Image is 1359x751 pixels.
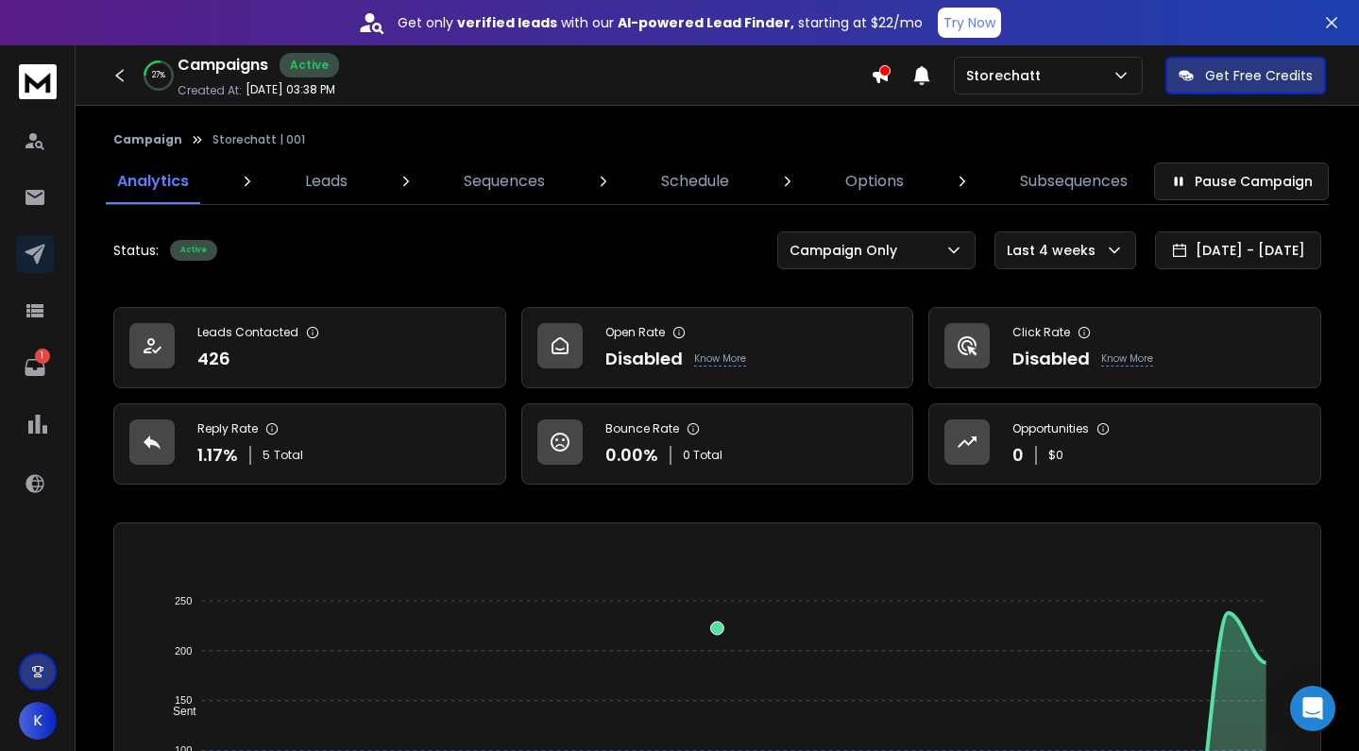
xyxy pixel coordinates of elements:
p: Analytics [117,170,189,193]
a: Schedule [650,159,740,204]
a: Options [834,159,915,204]
p: $ 0 [1048,448,1063,463]
p: 1.17 % [197,442,238,469]
p: Storechatt | 001 [212,132,305,147]
p: Open Rate [605,325,665,340]
button: Get Free Credits [1165,57,1326,94]
p: Status: [113,241,159,260]
p: 27 % [152,70,165,81]
p: Disabled [605,346,683,372]
img: logo [19,64,57,99]
p: Try Now [943,13,995,32]
p: Get Free Credits [1205,66,1313,85]
p: Leads Contacted [197,325,298,340]
a: 1 [16,349,54,386]
p: Reply Rate [197,421,258,436]
tspan: 200 [175,645,192,657]
button: Campaign [113,132,182,147]
p: 1 [35,349,50,364]
p: 426 [197,346,230,372]
p: Know More [694,351,746,367]
a: Leads Contacted426 [113,307,506,388]
p: Bounce Rate [605,421,679,436]
p: 0.00 % [605,442,658,469]
p: 0 [1012,442,1024,469]
h1: Campaigns [178,54,268,77]
tspan: 250 [175,595,192,606]
a: Bounce Rate0.00%0 Total [521,403,914,485]
a: Opportunities0$0 [928,403,1321,485]
p: Created At: [178,83,242,98]
a: Open RateDisabledKnow More [521,307,914,388]
a: Click RateDisabledKnow More [928,307,1321,388]
a: Leads [294,159,359,204]
p: Opportunities [1012,421,1089,436]
button: K [19,702,57,740]
span: 5 [263,448,270,463]
p: Campaign Only [790,241,905,260]
p: Leads [305,170,348,193]
p: 0 Total [683,448,722,463]
a: Sequences [452,159,556,204]
strong: verified leads [457,13,557,32]
a: Subsequences [1009,159,1139,204]
button: Pause Campaign [1154,162,1329,200]
p: Options [845,170,904,193]
p: Last 4 weeks [1007,241,1103,260]
button: Try Now [938,8,1001,38]
button: [DATE] - [DATE] [1155,231,1321,269]
p: Click Rate [1012,325,1070,340]
p: Disabled [1012,346,1090,372]
p: Sequences [464,170,545,193]
p: Subsequences [1020,170,1128,193]
div: Open Intercom Messenger [1290,686,1335,731]
a: Analytics [106,159,200,204]
span: Total [274,448,303,463]
p: [DATE] 03:38 PM [246,82,335,97]
strong: AI-powered Lead Finder, [618,13,794,32]
tspan: 150 [175,694,192,706]
span: Sent [159,705,196,718]
p: Get only with our starting at $22/mo [398,13,923,32]
div: Active [280,53,339,77]
p: Know More [1101,351,1153,367]
p: Storechatt [966,66,1048,85]
a: Reply Rate1.17%5Total [113,403,506,485]
div: Active [170,240,217,261]
p: Schedule [661,170,729,193]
